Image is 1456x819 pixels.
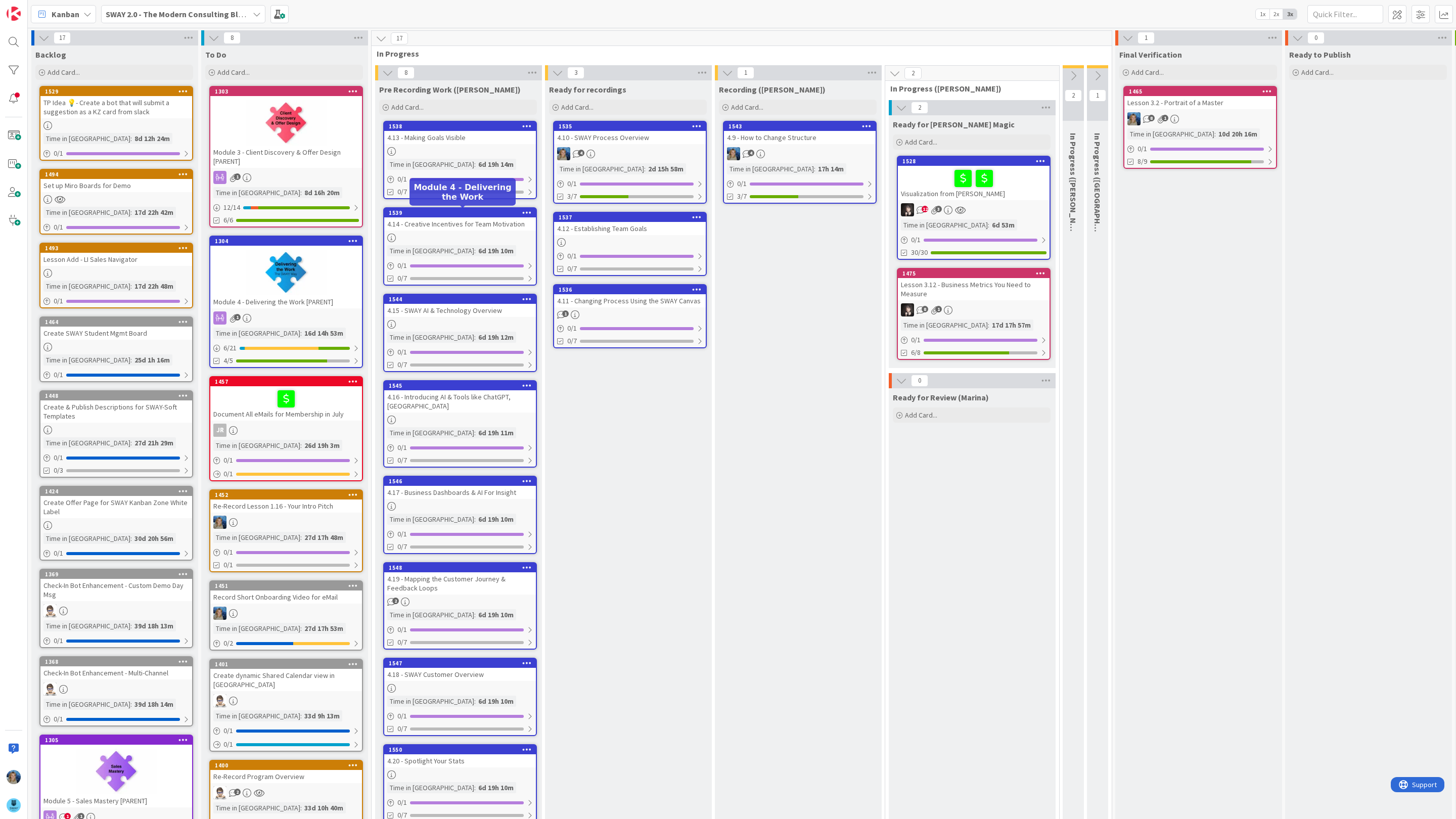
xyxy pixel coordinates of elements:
[989,320,1033,331] div: 17d 17h 57m
[383,207,537,286] a: 15394.14 - Creative Incentives for Team MotivationTime in [GEOGRAPHIC_DATA]:6d 19h 10m0/10/7
[132,354,172,366] div: 25d 1h 16m
[300,623,302,634] span: :
[40,400,192,423] div: Create & Publish Descriptions for SWAY-Soft Templates
[43,533,130,544] div: Time in [GEOGRAPHIC_DATA]
[474,245,476,256] span: :
[7,7,21,21] img: Visit kanbanzone.com
[130,133,132,144] span: :
[234,173,241,180] span: 1
[213,623,300,634] div: Time in [GEOGRAPHIC_DATA]
[935,206,942,212] span: 3
[215,582,362,589] div: 1451
[397,347,407,357] span: 0 / 1
[727,147,740,160] img: MA
[54,222,63,233] span: 0 / 1
[40,221,192,234] div: 0/1
[815,163,846,174] div: 17h 14m
[40,451,192,464] div: 0/1
[897,268,1051,360] a: 1475Lesson 3.12 - Business Metrics You Need to MeasureBNTime in [GEOGRAPHIC_DATA]:17d 17h 57m0/16/8
[567,178,577,189] span: 0 / 1
[223,215,233,225] span: 6/6
[39,390,193,478] a: 1448Create & Publish Descriptions for SWAY-Soft TemplatesTime in [GEOGRAPHIC_DATA]:27d 21h 29m0/10/3
[43,604,57,617] img: TP
[554,147,706,160] div: MA
[40,391,192,400] div: 1448
[567,263,577,274] span: 0/7
[1129,88,1276,95] div: 1465
[911,235,921,245] span: 0 / 1
[559,286,706,293] div: 1536
[384,572,536,595] div: 4.19 - Mapping the Customer Journey & Feedback Loops
[905,138,937,147] span: Add Card...
[209,376,363,481] a: 1457Document All eMails for Membership in JulyJRTime in [GEOGRAPHIC_DATA]:26d 19h 3m0/10/1
[210,607,362,620] div: MA
[384,208,536,217] div: 1539
[54,148,63,159] span: 0 / 1
[210,237,362,246] div: 1304
[384,477,536,499] div: 15464.17 - Business Dashboards & AI For Insight
[389,564,536,571] div: 1548
[210,87,362,168] div: 1303Module 3 - Client Discovery & Offer Design [PARENT]
[132,281,176,292] div: 17d 22h 48m
[210,295,362,308] div: Module 4 - Delivering the Work [PARENT]
[45,88,192,95] div: 1529
[39,243,193,308] a: 1493Lesson Add - LI Sales NavigatorTime in [GEOGRAPHIC_DATA]:17d 22h 48m0/1
[724,147,876,160] div: MA
[902,158,1050,165] div: 1528
[213,424,226,437] div: JR
[905,411,937,420] span: Add Card...
[384,295,536,304] div: 1544
[389,209,536,216] div: 1539
[389,123,536,130] div: 1538
[210,581,362,590] div: 1451
[898,203,1050,216] div: BN
[567,336,577,346] span: 0/7
[578,150,584,156] span: 4
[387,245,474,256] div: Time in [GEOGRAPHIC_DATA]
[1124,96,1276,109] div: Lesson 3.2 - Portrait of a Master
[215,491,362,498] div: 1452
[384,131,536,144] div: 4.13 - Making Goals Visible
[476,332,516,343] div: 6d 19h 12m
[210,490,362,499] div: 1452
[132,533,176,544] div: 30d 20h 56m
[40,147,192,160] div: 0/1
[223,547,233,558] span: 0 / 1
[554,285,706,294] div: 1536
[40,87,192,118] div: 1529TP Idea 💡- Create a bot that will submit a suggestion as a KZ card from slack
[911,335,921,345] span: 0 / 1
[724,122,876,144] div: 15434.9 - How to Change Structure
[1162,115,1168,121] span: 1
[217,68,250,77] span: Add Card...
[213,516,226,529] img: MA
[389,296,536,303] div: 1544
[209,236,363,368] a: 1304Module 4 - Delivering the Work [PARENT]Time in [GEOGRAPHIC_DATA]:16d 14h 53m6/214/5
[723,121,877,204] a: 15434.9 - How to Change StructureMATime in [GEOGRAPHIC_DATA]:17h 14m0/13/7
[557,147,570,160] img: MA
[898,334,1050,346] div: 0/1
[387,159,474,170] div: Time in [GEOGRAPHIC_DATA]
[1216,128,1260,140] div: 10d 20h 16m
[383,476,537,554] a: 15464.17 - Business Dashboards & AI For InsightTime in [GEOGRAPHIC_DATA]:6d 19h 10m0/10/7
[737,191,747,202] span: 3/7
[40,327,192,340] div: Create SWAY Student Mgmt Board
[474,159,476,170] span: :
[54,548,63,559] span: 0 / 1
[554,177,706,190] div: 0/1
[1124,87,1276,109] div: 1465Lesson 3.2 - Portrait of a Master
[210,342,362,354] div: 6/21
[40,570,192,601] div: 1369Check-In Bot Enhancement - Custom Demo Day Msg
[130,437,132,448] span: :
[1131,68,1164,77] span: Add Card...
[106,9,265,19] b: SWAY 2.0 - The Modern Consulting Blueprint
[210,377,362,421] div: 1457Document All eMails for Membership in July
[554,322,706,335] div: 0/1
[210,516,362,529] div: MA
[40,170,192,192] div: 1494Set up Miro Boards for Demo
[130,354,132,366] span: :
[40,391,192,423] div: 1448Create & Publish Descriptions for SWAY-Soft Templates
[215,88,362,95] div: 1303
[387,514,474,525] div: Time in [GEOGRAPHIC_DATA]
[234,314,241,321] span: 1
[40,244,192,253] div: 1493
